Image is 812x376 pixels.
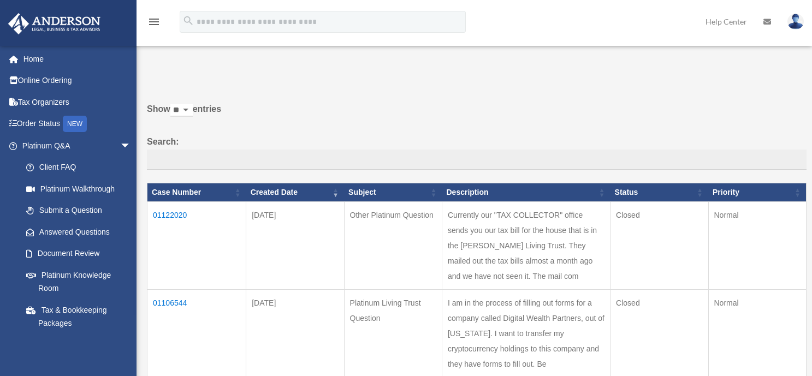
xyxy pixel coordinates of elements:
div: NEW [63,116,87,132]
td: Closed [611,202,708,290]
span: arrow_drop_down [120,135,142,157]
a: Submit a Question [15,200,142,222]
img: Anderson Advisors Platinum Portal [5,13,104,34]
a: Home [8,48,147,70]
a: Online Ordering [8,70,147,92]
a: Land Trust & Deed Forum [15,334,142,356]
a: menu [147,19,161,28]
th: Description: activate to sort column ascending [442,183,610,202]
a: Tax Organizers [8,91,147,113]
img: User Pic [787,14,804,29]
td: 01122020 [147,202,246,290]
a: Client FAQ [15,157,142,178]
select: Showentries [170,104,193,117]
th: Priority: activate to sort column ascending [708,183,807,202]
a: Platinum Knowledge Room [15,264,142,299]
td: Other Platinum Question [344,202,442,290]
th: Status: activate to sort column ascending [611,183,708,202]
th: Subject: activate to sort column ascending [344,183,442,202]
a: Answered Questions [15,221,137,243]
i: menu [147,15,161,28]
a: Order StatusNEW [8,113,147,135]
td: Normal [708,202,807,290]
td: [DATE] [246,202,344,290]
th: Case Number: activate to sort column ascending [147,183,246,202]
a: Platinum Q&Aarrow_drop_down [8,135,142,157]
th: Created Date: activate to sort column ascending [246,183,344,202]
label: Search: [147,134,807,170]
input: Search: [147,150,807,170]
a: Platinum Walkthrough [15,178,142,200]
td: Currently our "TAX COLLECTOR" office sends you our tax bill for the house that is in the [PERSON_... [442,202,610,290]
i: search [182,15,194,27]
a: Tax & Bookkeeping Packages [15,299,142,334]
label: Show entries [147,102,807,128]
a: Document Review [15,243,142,265]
